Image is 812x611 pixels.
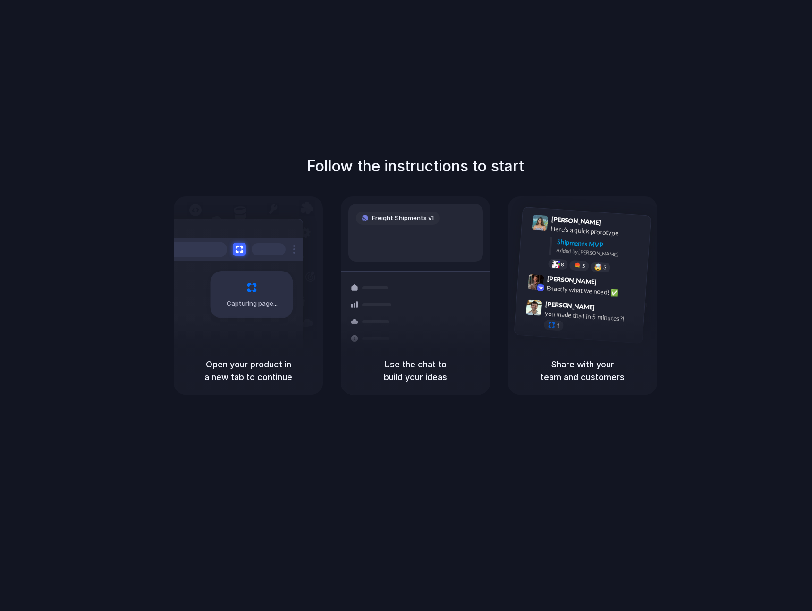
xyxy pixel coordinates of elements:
[519,358,646,383] h5: Share with your team and customers
[550,224,645,240] div: Here's a quick prototype
[227,299,279,308] span: Capturing page
[546,283,641,299] div: Exactly what we need! ✅
[352,358,479,383] h5: Use the chat to build your ideas
[604,219,623,230] span: 9:41 AM
[545,299,595,313] span: [PERSON_NAME]
[561,262,564,267] span: 8
[582,263,585,269] span: 5
[600,278,619,289] span: 9:42 AM
[594,263,602,271] div: 🤯
[603,265,607,270] span: 3
[557,323,560,328] span: 1
[185,358,312,383] h5: Open your product in a new tab to continue
[547,273,597,287] span: [PERSON_NAME]
[556,246,643,260] div: Added by [PERSON_NAME]
[372,213,434,223] span: Freight Shipments v1
[544,309,639,325] div: you made that in 5 minutes?!
[307,155,524,178] h1: Follow the instructions to start
[551,214,601,228] span: [PERSON_NAME]
[598,303,617,314] span: 9:47 AM
[557,237,644,253] div: Shipments MVP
